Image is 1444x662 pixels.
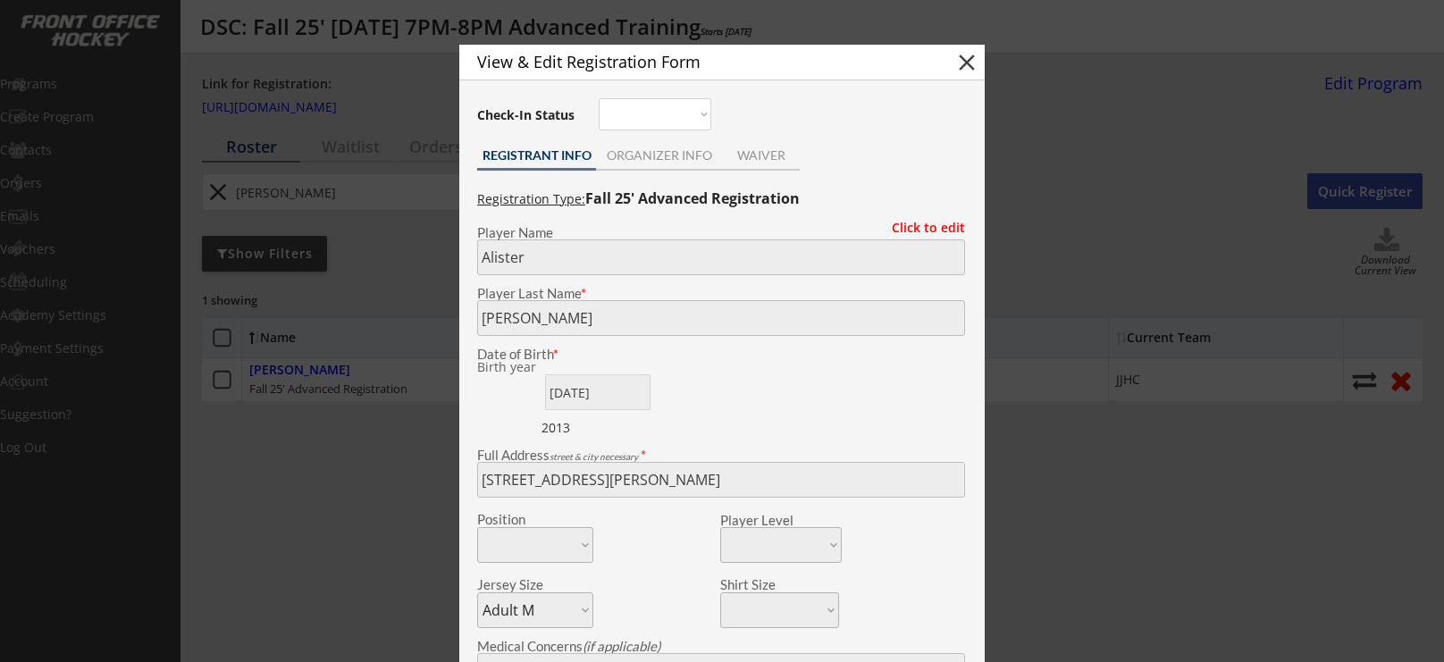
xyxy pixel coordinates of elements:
div: Click to edit [878,222,965,234]
div: WAIVER [722,149,800,162]
div: Shirt Size [720,578,812,591]
div: 2013 [541,419,653,437]
div: Medical Concerns [477,640,965,653]
div: Jersey Size [477,578,569,591]
div: Player Last Name [477,287,965,300]
div: ORGANIZER INFO [596,149,722,162]
input: Street, City, Province/State [477,462,965,498]
div: Date of Birth [477,348,593,361]
div: REGISTRANT INFO [477,149,596,162]
div: View & Edit Registration Form [477,54,922,70]
strong: Fall 25' Advanced Registration [585,189,800,208]
em: street & city necessary [550,451,638,462]
button: close [953,49,980,76]
div: Position [477,513,569,526]
u: Registration Type: [477,190,585,207]
em: (if applicable) [583,638,660,654]
div: Player Level [720,514,842,527]
div: Check-In Status [477,109,578,122]
div: Player Name [477,226,965,239]
div: Full Address [477,448,965,462]
div: We are transitioning the system to collect and store date of birth instead of just birth year to ... [477,361,589,374]
div: Birth year [477,361,589,373]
